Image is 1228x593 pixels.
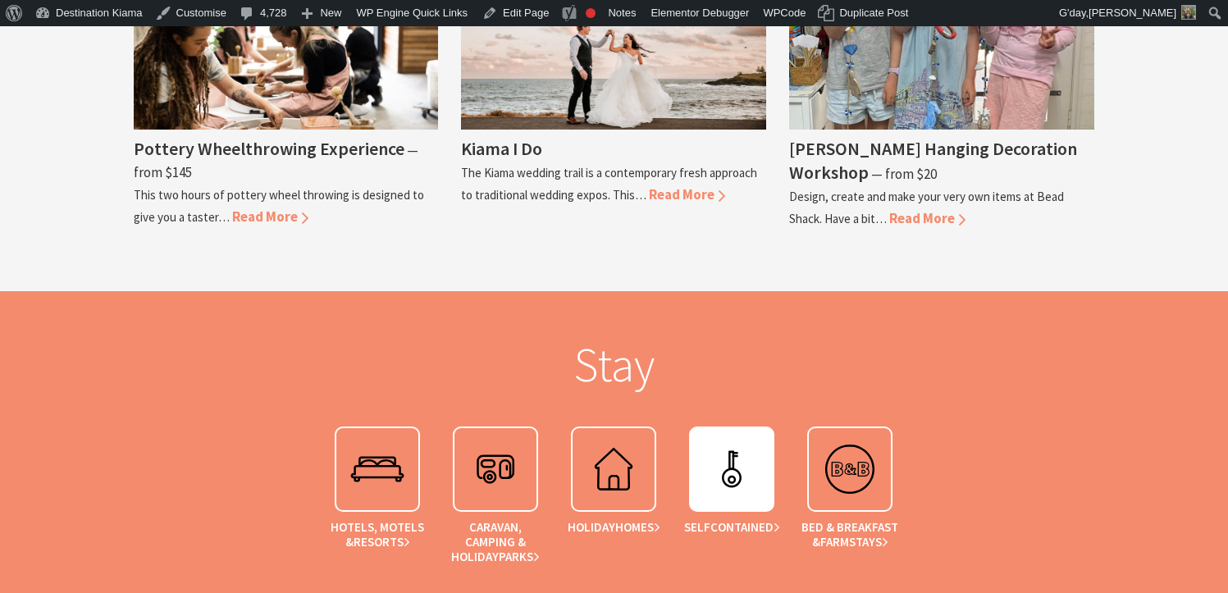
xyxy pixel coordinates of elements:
[345,436,410,502] img: accomm.svg
[499,550,540,564] span: Parks
[134,187,424,225] p: This two hours of pottery wheel throwing is designed to give you a taster…
[436,427,555,572] a: Caravan, Camping & HolidayParks
[710,520,780,535] span: Contained
[445,520,547,564] span: Caravan, Camping & Holiday
[699,436,765,502] img: apartment.svg
[684,520,780,535] span: Self
[326,520,429,550] span: Hotels, Motels &
[293,336,936,394] h2: Stay
[817,436,883,502] img: bedbreakfa.svg
[649,185,725,203] span: Read More
[461,137,542,160] h4: Kiama I Do
[820,535,888,550] span: Farmstays
[1181,5,1196,20] img: Theresa-Mullan-1-30x30.png
[134,141,418,181] span: ⁠— from $145
[354,535,410,550] span: Resorts
[871,165,937,183] span: ⁠— from $20
[799,520,902,550] span: Bed & Breakfast &
[555,427,673,572] a: HolidayHomes
[789,189,1064,226] p: Design, create and make your very own items at Bead Shack. Have a bit…
[568,520,660,535] span: Holiday
[889,209,966,227] span: Read More
[673,427,791,572] a: SelfContained
[1089,7,1176,19] span: [PERSON_NAME]
[318,427,436,572] a: Hotels, Motels &Resorts
[586,8,596,18] div: Focus keyphrase not set
[791,427,909,572] a: Bed & Breakfast &Farmstays
[232,208,308,226] span: Read More
[615,520,660,535] span: Homes
[461,165,757,203] p: The Kiama wedding trail is a contemporary fresh approach to traditional wedding expos. This…
[463,436,528,502] img: campmotor.svg
[581,436,646,502] img: cabcottage.svg
[134,137,404,160] h4: Pottery Wheelthrowing Experience
[789,137,1077,184] h4: [PERSON_NAME] Hanging Decoration Workshop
